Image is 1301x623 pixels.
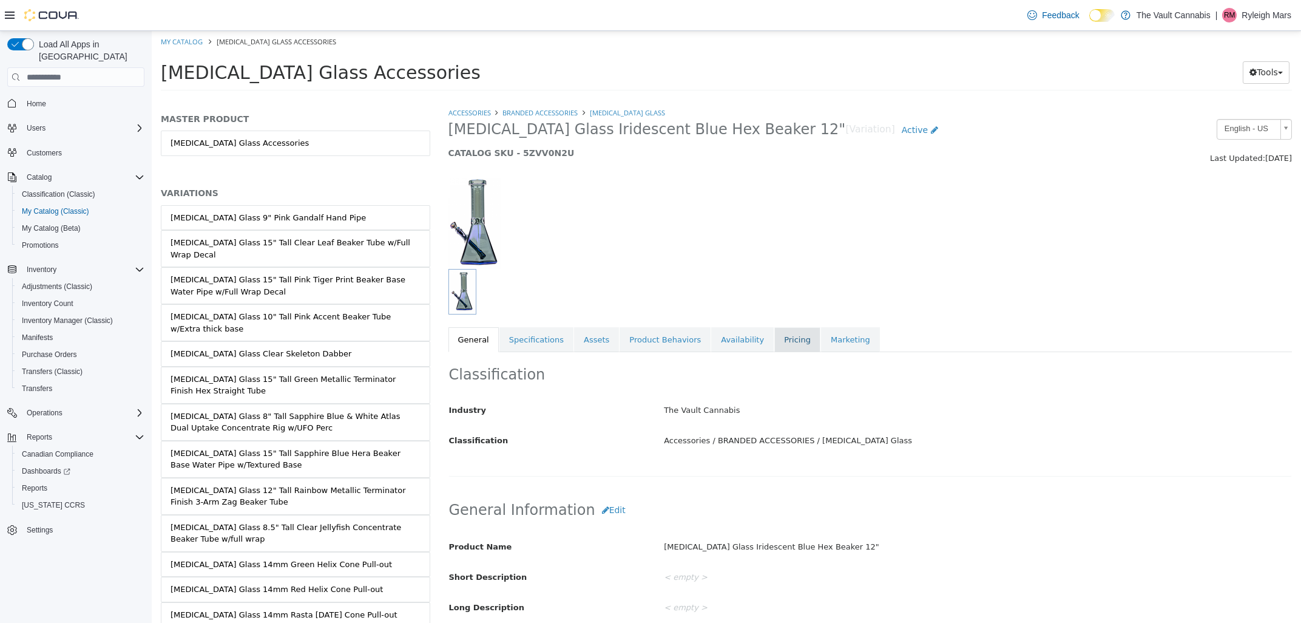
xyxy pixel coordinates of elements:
[22,316,113,325] span: Inventory Manager (Classic)
[17,447,98,461] a: Canadian Compliance
[12,220,149,237] button: My Catalog (Beta)
[27,172,52,182] span: Catalog
[297,375,335,384] span: Industry
[17,279,144,294] span: Adjustments (Classic)
[348,296,422,322] a: Specifications
[12,463,149,480] a: Dashboards
[12,278,149,295] button: Adjustments (Classic)
[12,497,149,514] button: [US_STATE] CCRS
[12,346,149,363] button: Purchase Orders
[22,262,144,277] span: Inventory
[2,169,149,186] button: Catalog
[1113,123,1140,132] span: [DATE]
[27,123,46,133] span: Users
[22,500,85,510] span: [US_STATE] CCRS
[12,480,149,497] button: Reports
[12,446,149,463] button: Canadian Compliance
[22,95,144,111] span: Home
[9,83,279,94] h5: MASTER PRODUCT
[17,238,64,253] a: Promotions
[19,417,269,440] div: [MEDICAL_DATA] Glass 15" Tall Sapphire Blue Hera Beaker Base Water Pipe w/Textured Base
[22,406,144,420] span: Operations
[297,542,376,551] span: Short Description
[19,553,231,565] div: [MEDICAL_DATA] Glass 14mm Red Helix Cone Pull-out
[468,296,559,322] a: Product Behaviors
[19,578,246,590] div: [MEDICAL_DATA] Glass 14mm Rasta [DATE] Cone Pull-out
[1058,123,1113,132] span: Last Updated:
[17,447,144,461] span: Canadian Compliance
[297,405,357,414] span: Classification
[12,203,149,220] button: My Catalog (Classic)
[17,364,87,379] a: Transfers (Classic)
[22,189,95,199] span: Classification (Classic)
[17,498,90,512] a: [US_STATE] CCRS
[27,265,56,274] span: Inventory
[22,170,144,185] span: Catalog
[17,464,75,478] a: Dashboards
[19,243,269,267] div: [MEDICAL_DATA] Glass 15" Tall Pink Tiger Print Beaker Base Water Pipe w/Full Wrap Decal
[12,363,149,380] button: Transfers (Classic)
[503,506,1149,527] div: [MEDICAL_DATA] Glass Iridescent Blue Hex Beaker 12"
[19,280,269,304] div: [MEDICAL_DATA] Glass 10" Tall Pink Accent Beaker Tube w/Extra thick base
[297,468,1140,491] h2: General Information
[17,187,100,202] a: Classification (Classic)
[17,381,144,396] span: Transfers
[12,329,149,346] button: Manifests
[1042,9,1079,21] span: Feedback
[27,408,63,418] span: Operations
[297,296,347,322] a: General
[17,221,144,236] span: My Catalog (Beta)
[17,238,144,253] span: Promotions
[17,330,58,345] a: Manifests
[2,144,149,162] button: Customers
[17,204,94,219] a: My Catalog (Classic)
[22,522,144,537] span: Settings
[17,481,144,495] span: Reports
[27,148,62,158] span: Customers
[1089,9,1115,22] input: Dark Mode
[17,330,144,345] span: Manifests
[422,296,467,322] a: Assets
[2,404,149,421] button: Operations
[22,406,67,420] button: Operations
[22,121,144,135] span: Users
[297,572,373,581] span: Long Description
[19,380,269,403] div: [MEDICAL_DATA] Glass 8" Tall Sapphire Blue & White Atlas Dual Uptake Concentrate Rig w/UFO Perc
[19,528,240,540] div: [MEDICAL_DATA] Glass 14mm Green Helix Cone Pull-out
[9,157,279,168] h5: VARIATIONS
[19,454,269,477] div: [MEDICAL_DATA] Glass 12" Tall Rainbow Metallic Terminator Finish 3-Arm Zag Beaker Tube
[22,206,89,216] span: My Catalog (Classic)
[17,296,144,311] span: Inventory Count
[22,466,70,476] span: Dashboards
[27,432,52,442] span: Reports
[19,317,200,329] div: [MEDICAL_DATA] Glass Clear Skeleton Dabber
[22,523,58,537] a: Settings
[623,296,669,322] a: Pricing
[2,429,149,446] button: Reports
[17,381,57,396] a: Transfers
[2,521,149,539] button: Settings
[24,9,79,21] img: Cova
[17,221,86,236] a: My Catalog (Beta)
[17,498,144,512] span: Washington CCRS
[559,296,622,322] a: Availability
[12,186,149,203] button: Classification (Classic)
[12,237,149,254] button: Promotions
[669,296,728,322] a: Marketing
[297,89,694,108] span: [MEDICAL_DATA] Glass Iridescent Blue Hex Beaker 12"
[27,99,46,109] span: Home
[22,483,47,493] span: Reports
[22,262,61,277] button: Inventory
[297,147,349,238] img: 150
[22,430,144,444] span: Reports
[17,481,52,495] a: Reports
[22,97,51,111] a: Home
[694,94,743,104] small: [Variation]
[1242,8,1291,22] p: Ryleigh Mars
[65,6,184,15] span: [MEDICAL_DATA] Glass Accessories
[1091,30,1138,53] button: Tools
[34,38,144,63] span: Load All Apps in [GEOGRAPHIC_DATA]
[1066,89,1124,107] span: English - US
[444,468,481,491] button: Edit
[12,380,149,397] button: Transfers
